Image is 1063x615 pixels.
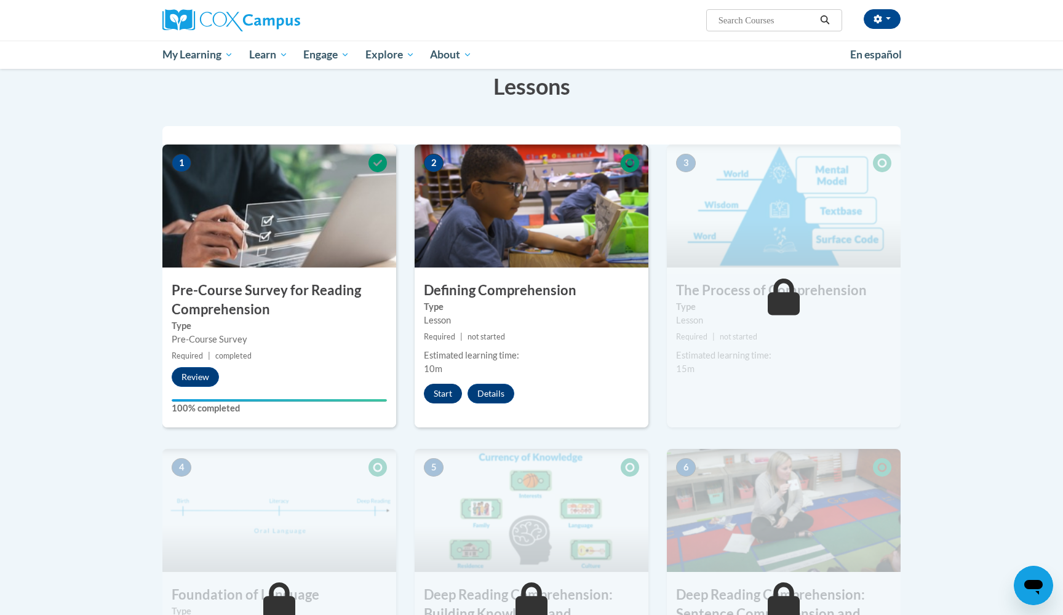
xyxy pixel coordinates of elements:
span: Required [172,351,203,360]
label: Type [172,319,387,333]
h3: Foundation of Language [162,585,396,605]
img: Cox Campus [162,9,300,31]
a: Learn [241,41,296,69]
label: 100% completed [172,402,387,415]
div: Your progress [172,399,387,402]
button: Details [468,384,514,403]
span: 2 [424,154,444,172]
img: Course Image [415,145,648,268]
h3: The Process of Comprehension [667,281,901,300]
img: Course Image [667,449,901,572]
span: Required [424,332,455,341]
span: 10m [424,363,442,374]
label: Type [424,300,639,314]
span: My Learning [162,47,233,62]
span: Engage [303,47,349,62]
button: Review [172,367,219,387]
h3: Lessons [162,71,901,101]
input: Search Courses [717,13,816,28]
iframe: Button to launch messaging window [1014,566,1053,605]
button: Account Settings [864,9,901,29]
div: Estimated learning time: [676,349,891,362]
span: 6 [676,458,696,477]
a: Engage [295,41,357,69]
span: | [460,332,463,341]
a: En español [842,42,910,68]
h3: Pre-Course Survey for Reading Comprehension [162,281,396,319]
span: | [712,332,715,341]
span: Required [676,332,707,341]
div: Estimated learning time: [424,349,639,362]
span: | [208,351,210,360]
button: Search [816,13,834,28]
img: Course Image [162,449,396,572]
span: not started [720,332,757,341]
span: 4 [172,458,191,477]
div: Lesson [424,314,639,327]
span: Learn [249,47,288,62]
div: Lesson [676,314,891,327]
span: completed [215,351,252,360]
span: Explore [365,47,415,62]
span: 5 [424,458,444,477]
span: About [430,47,472,62]
a: Explore [357,41,423,69]
span: En español [850,48,902,61]
div: Main menu [144,41,919,69]
img: Course Image [162,145,396,268]
a: My Learning [154,41,241,69]
span: 15m [676,363,695,374]
img: Course Image [415,449,648,572]
span: 1 [172,154,191,172]
div: Pre-Course Survey [172,333,387,346]
label: Type [676,300,891,314]
a: About [423,41,480,69]
h3: Defining Comprehension [415,281,648,300]
span: 3 [676,154,696,172]
button: Start [424,384,462,403]
span: not started [468,332,505,341]
img: Course Image [667,145,901,268]
a: Cox Campus [162,9,396,31]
